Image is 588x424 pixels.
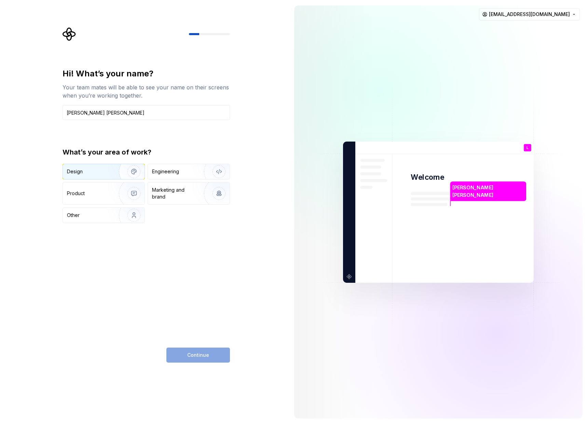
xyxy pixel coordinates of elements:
p: Welcome [411,172,444,182]
div: Engineering [152,168,179,175]
div: Marketing and brand [152,187,198,200]
div: Other [67,212,80,219]
div: What’s your area of work? [63,147,230,157]
div: Your team mates will be able to see your name on their screens when you’re working together. [63,83,230,100]
button: [EMAIL_ADDRESS][DOMAIN_NAME] [479,8,580,20]
div: Hi! What’s your name? [63,68,230,79]
div: Product [67,190,85,197]
input: Han Solo [63,105,230,120]
p: [PERSON_NAME] [PERSON_NAME] [452,184,524,199]
svg: Supernova Logo [63,27,76,41]
p: L [527,146,529,149]
span: [EMAIL_ADDRESS][DOMAIN_NAME] [489,11,570,18]
div: Design [67,168,83,175]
